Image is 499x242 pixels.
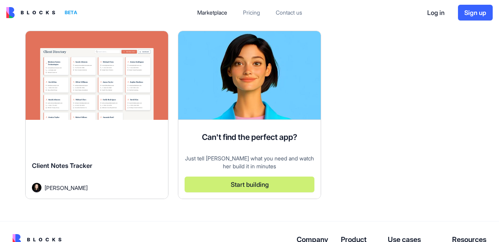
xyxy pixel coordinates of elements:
div: Contact us [276,9,302,17]
span: [PERSON_NAME] [45,184,88,192]
h4: Can't find the perfect app? [202,132,297,143]
img: logo [6,7,55,18]
div: BETA [62,7,80,18]
a: Contact us [269,6,308,20]
a: Client Notes TrackerAvatar[PERSON_NAME] [25,31,168,199]
a: Pricing [237,6,266,20]
button: Log in [420,5,452,20]
a: Marketplace [191,6,234,20]
button: Sign up [458,5,493,20]
button: Start building [185,177,314,192]
img: Avatar [32,183,41,192]
a: BETA [6,7,80,18]
div: Marketplace [197,9,227,17]
div: Just tell [PERSON_NAME] what you need and watch her build it in minutes [185,155,314,170]
a: Ella AI assistantCan't find the perfect app?Just tell [PERSON_NAME] what you need and watch her b... [178,31,321,199]
img: Ella AI assistant [178,31,321,120]
span: Client Notes Tracker [32,162,92,169]
div: Pricing [243,9,260,17]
